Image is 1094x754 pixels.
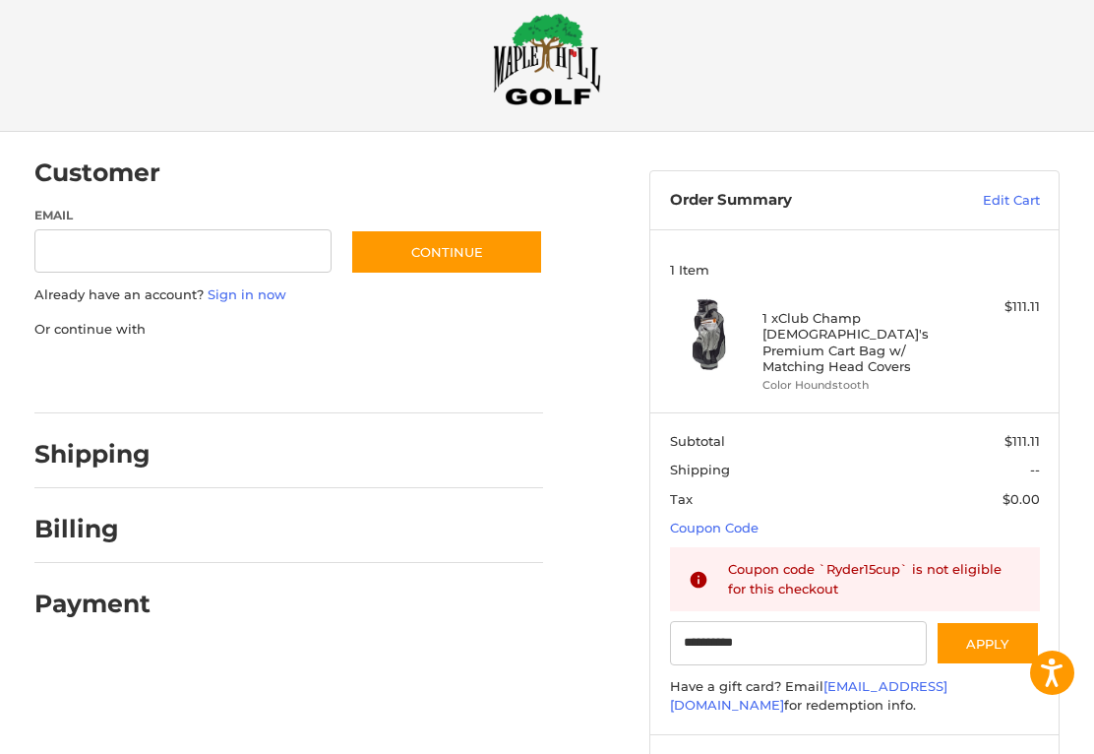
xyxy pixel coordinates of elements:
[670,462,730,477] span: Shipping
[195,358,342,394] iframe: PayPal-paylater
[1004,433,1040,449] span: $111.11
[728,560,1021,598] div: Coupon code `Ryder15cup` is not eligible for this checkout
[762,310,942,374] h4: 1 x Club Champ [DEMOGRAPHIC_DATA]'s Premium Cart Bag w/ Matching Head Covers
[670,433,725,449] span: Subtotal
[34,285,544,305] p: Already have an account?
[34,157,160,188] h2: Customer
[922,191,1040,211] a: Edit Cart
[670,491,693,507] span: Tax
[493,13,601,105] img: Maple Hill Golf
[947,297,1040,317] div: $111.11
[34,207,332,224] label: Email
[361,358,509,394] iframe: PayPal-venmo
[670,621,927,665] input: Gift Certificate or Coupon Code
[1003,491,1040,507] span: $0.00
[208,286,286,302] a: Sign in now
[670,520,759,535] a: Coupon Code
[28,358,175,394] iframe: PayPal-paypal
[34,589,151,619] h2: Payment
[34,320,544,340] p: Or continue with
[34,514,150,544] h2: Billing
[670,191,922,211] h3: Order Summary
[670,262,1040,278] h3: 1 Item
[762,377,942,394] li: Color Houndstooth
[936,621,1040,665] button: Apply
[34,439,151,470] h2: Shipping
[670,677,1040,716] div: Have a gift card? Email for redemption info.
[1030,462,1040,477] span: --
[350,229,543,275] button: Continue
